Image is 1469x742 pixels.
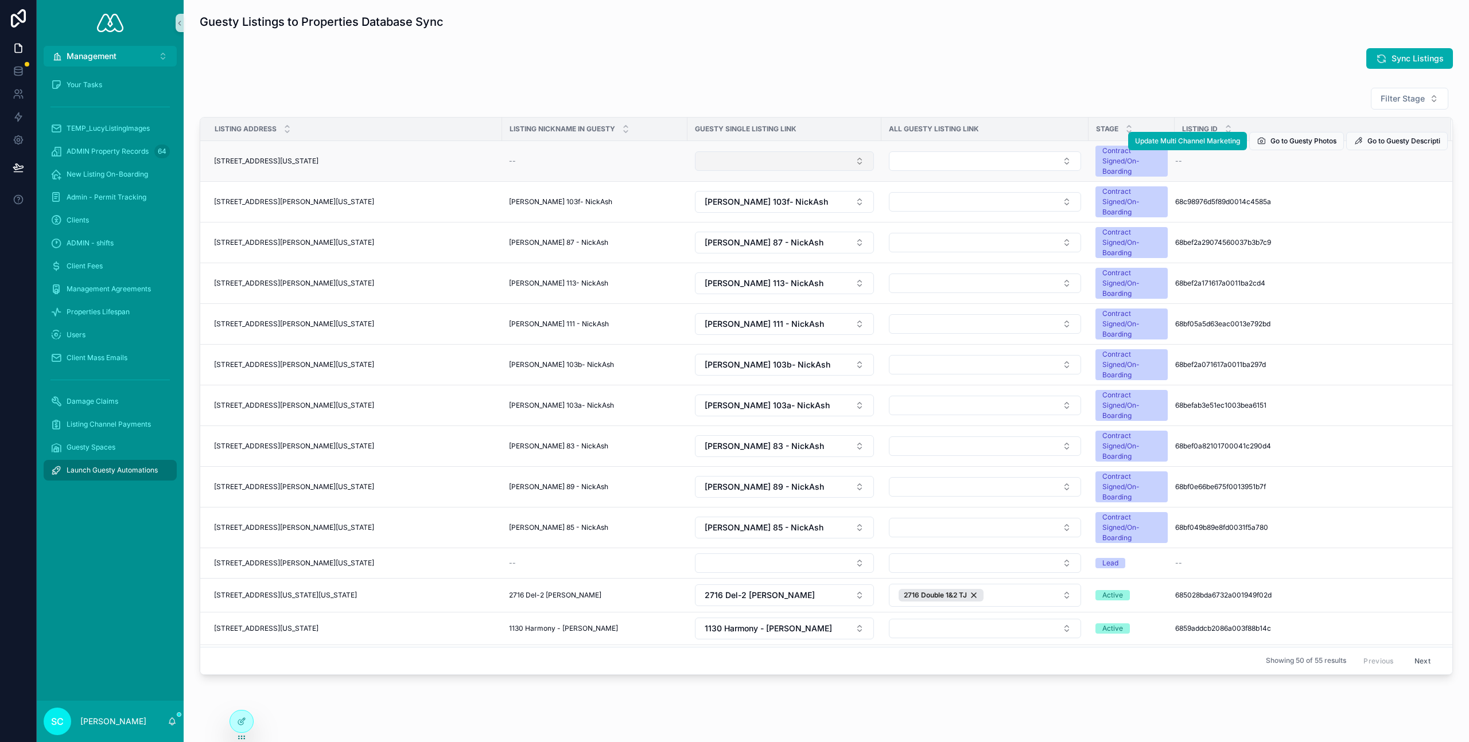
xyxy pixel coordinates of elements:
[705,400,830,411] span: [PERSON_NAME] 103a- NickAsh
[888,477,1082,497] a: Select Button
[695,232,874,253] button: Select Button
[1175,319,1437,329] a: 68bf05a5d63eac0013e792bd
[888,273,1082,294] a: Select Button
[67,216,89,225] span: Clients
[1270,136,1336,146] span: Go to Guesty Photos
[214,319,495,329] a: [STREET_ADDRESS][PERSON_NAME][US_STATE]
[1095,390,1168,421] a: Contract Signed/On-Boarding
[1095,186,1168,217] a: Contract Signed/On-Boarding
[888,436,1082,456] a: Select Button
[889,274,1081,293] button: Select Button
[1175,360,1437,369] a: 68bef2a071617a0011ba297d
[1095,349,1168,380] a: Contract Signed/On-Boarding
[695,313,874,335] button: Select Button
[1102,186,1161,217] div: Contract Signed/On-Boarding
[214,401,374,410] span: [STREET_ADDRESS][PERSON_NAME][US_STATE]
[1381,93,1425,104] span: Filter Stage
[889,553,1081,573] button: Select Button
[1102,349,1161,380] div: Contract Signed/On-Boarding
[509,360,614,369] span: [PERSON_NAME] 103b- NickAsh
[214,559,374,568] span: [STREET_ADDRESS][PERSON_NAME][US_STATE]
[888,553,1082,573] a: Select Button
[705,278,823,289] span: [PERSON_NAME] 113- NickAsh
[1095,623,1168,634] a: Active
[695,395,874,416] button: Select Button
[214,523,495,532] a: [STREET_ADDRESS][PERSON_NAME][US_STATE]
[509,482,608,491] span: [PERSON_NAME] 89 - NickAsh
[44,46,177,67] button: Select Button
[509,157,516,166] span: --
[889,151,1081,171] button: Select Button
[1095,268,1168,299] a: Contract Signed/On-Boarding
[694,231,875,254] a: Select Button
[214,279,374,288] span: [STREET_ADDRESS][PERSON_NAME][US_STATE]
[214,157,495,166] a: [STREET_ADDRESS][US_STATE]
[67,261,103,271] span: Client Fees
[1095,558,1168,568] a: Lead
[67,466,158,475] span: Launch Guesty Automations
[509,401,681,410] a: [PERSON_NAME] 103a- NickAsh
[214,238,495,247] a: [STREET_ADDRESS][PERSON_NAME][US_STATE]
[889,619,1081,638] button: Select Button
[1175,559,1437,568] a: --
[509,319,609,329] span: [PERSON_NAME] 111 - NickAsh
[694,435,875,458] a: Select Button
[695,272,874,294] button: Select Button
[694,272,875,295] a: Select Button
[1175,482,1266,491] span: 68bf0e66be675f0013951b7f
[1346,132,1448,150] button: Go to Guesty Descripti
[1366,48,1453,69] button: Sync Listings
[67,170,148,179] span: New Listing On-Boarding
[889,124,979,134] span: ALL Guesty Listing Link
[214,442,495,451] a: [STREET_ADDRESS][PERSON_NAME][US_STATE]
[1095,227,1168,258] a: Contract Signed/On-Boarding
[509,624,618,633] span: 1130 Harmony - [PERSON_NAME]
[694,190,875,213] a: Select Button
[705,623,832,634] span: 1130 Harmony - [PERSON_NAME]
[67,50,116,62] span: Management
[44,279,177,299] a: Management Agreements
[1102,471,1161,502] div: Contract Signed/On-Boarding
[509,591,681,600] a: 2716 Del-2 [PERSON_NAME]
[1096,124,1118,134] span: Stage
[888,354,1082,375] a: Select Button
[510,124,615,134] span: Listing Nickname in Guesty
[1266,656,1346,665] span: Showing 50 of 55 results
[214,238,374,247] span: [STREET_ADDRESS][PERSON_NAME][US_STATE]
[1095,471,1168,502] a: Contract Signed/On-Boarding
[44,302,177,322] a: Properties Lifespan
[509,360,681,369] a: [PERSON_NAME] 103b- NickAsh
[509,523,608,532] span: [PERSON_NAME] 85 - NickAsh
[1175,279,1265,288] span: 68bef2a171617a0011ba2cd4
[889,396,1081,415] button: Select Button
[1175,157,1437,166] a: --
[67,124,150,133] span: TEMP_LucyListingImages
[51,714,64,728] span: SC
[889,436,1081,456] button: Select Button
[888,314,1082,334] a: Select Button
[1102,146,1161,177] div: Contract Signed/On-Boarding
[889,314,1081,334] button: Select Button
[889,192,1081,212] button: Select Button
[509,442,681,451] a: [PERSON_NAME] 83 - NickAsh
[214,482,374,491] span: [STREET_ADDRESS][PERSON_NAME][US_STATE]
[509,559,516,568] span: --
[214,591,495,600] a: [STREET_ADDRESS][US_STATE][US_STATE]
[705,318,824,330] span: [PERSON_NAME] 111 - NickAsh
[1102,512,1161,543] div: Contract Signed/On-Boarding
[214,401,495,410] a: [STREET_ADDRESS][PERSON_NAME][US_STATE]
[44,141,177,162] a: ADMIN Property Records64
[44,187,177,208] a: Admin - Permit Tracking
[44,437,177,458] a: Guesty Spaces
[1175,591,1272,600] span: 685028bda6732a001949f02d
[1175,482,1437,491] a: 68bf0e66be675f0013951b7f
[214,559,495,568] a: [STREET_ADDRESS][PERSON_NAME][US_STATE]
[1095,590,1168,600] a: Active
[509,624,681,633] a: 1130 Harmony - [PERSON_NAME]
[37,67,184,495] div: scrollable content
[1095,146,1168,177] a: Contract Signed/On-Boarding
[1102,268,1161,299] div: Contract Signed/On-Boarding
[97,14,123,32] img: App logo
[214,523,374,532] span: [STREET_ADDRESS][PERSON_NAME][US_STATE]
[509,523,681,532] a: [PERSON_NAME] 85 - NickAsh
